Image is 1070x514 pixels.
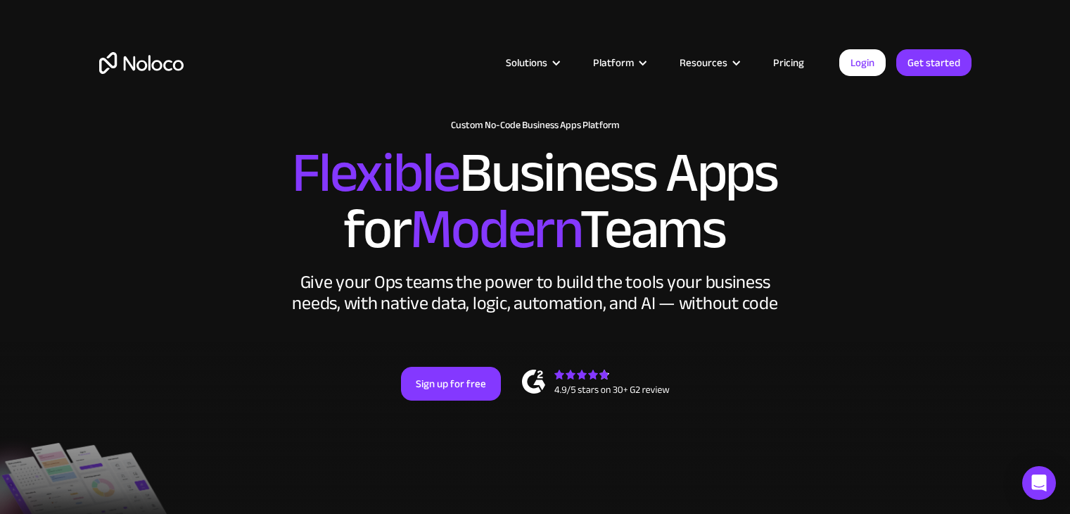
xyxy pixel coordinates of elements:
[410,177,580,282] span: Modern
[662,54,756,72] div: Resources
[506,54,547,72] div: Solutions
[99,145,972,258] h2: Business Apps for Teams
[756,54,822,72] a: Pricing
[593,54,634,72] div: Platform
[292,120,459,225] span: Flexible
[1022,466,1056,500] div: Open Intercom Messenger
[839,49,886,76] a: Login
[680,54,727,72] div: Resources
[575,54,662,72] div: Platform
[99,52,184,74] a: home
[488,54,575,72] div: Solutions
[289,272,782,314] div: Give your Ops teams the power to build the tools your business needs, with native data, logic, au...
[896,49,972,76] a: Get started
[401,367,501,401] a: Sign up for free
